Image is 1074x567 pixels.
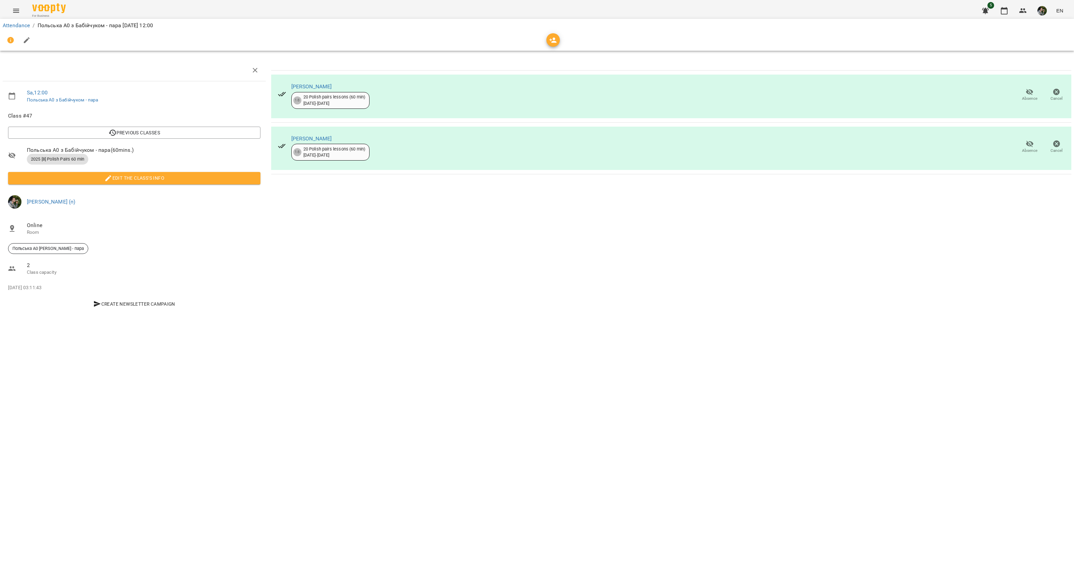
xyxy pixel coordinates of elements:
a: [PERSON_NAME] [291,135,332,142]
button: Cancel [1043,86,1070,104]
div: 20 Polish pairs lessons (60 min) [DATE] - [DATE] [303,146,365,159]
span: Create Newsletter Campaign [11,300,258,308]
span: Польська А0 з Бабійчуком - пара ( 60 mins. ) [27,146,260,154]
button: Previous Classes [8,127,260,139]
span: Class #47 [8,112,260,120]
span: Польська А0 [PERSON_NAME] - пара [8,246,88,252]
button: Menu [8,3,24,19]
span: Absence [1022,148,1037,154]
img: 70cfbdc3d9a863d38abe8aa8a76b24f3.JPG [1037,6,1047,15]
div: 18 [293,96,301,104]
a: [PERSON_NAME] [291,83,332,90]
div: Польська А0 [PERSON_NAME] - пара [8,243,88,254]
span: EN [1056,7,1063,14]
button: Create Newsletter Campaign [8,298,260,310]
a: [PERSON_NAME] (п) [27,199,76,205]
button: Absence [1016,137,1043,156]
img: 70cfbdc3d9a863d38abe8aa8a76b24f3.JPG [8,195,21,209]
span: Previous Classes [13,129,255,137]
button: Edit the class's Info [8,172,260,184]
span: Cancel [1051,96,1063,101]
p: Польська А0 з Бабійчуком - пара [DATE] 12:00 [38,21,153,30]
p: Room [27,229,260,236]
span: Edit the class's Info [13,174,255,182]
nav: breadcrumb [3,21,1071,30]
span: Absence [1022,96,1037,101]
span: 2 [27,261,260,269]
span: 2025 [8] Polish Pairs 60 min [27,156,88,162]
span: For Business [32,14,66,18]
span: Online [27,221,260,229]
button: Cancel [1043,137,1070,156]
p: [DATE] 03:11:43 [8,285,260,291]
button: EN [1054,4,1066,17]
p: Class capacity [27,269,260,276]
a: Sa , 12:00 [27,89,48,96]
div: 18 [293,148,301,156]
span: Cancel [1051,148,1063,154]
button: Absence [1016,86,1043,104]
a: Attendance [3,22,30,29]
a: Польська А0 з Бабійчуком - пара [27,97,98,102]
span: 5 [987,2,994,9]
img: Voopty Logo [32,3,66,13]
div: 20 Polish pairs lessons (60 min) [DATE] - [DATE] [303,94,365,106]
li: / [33,21,35,30]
